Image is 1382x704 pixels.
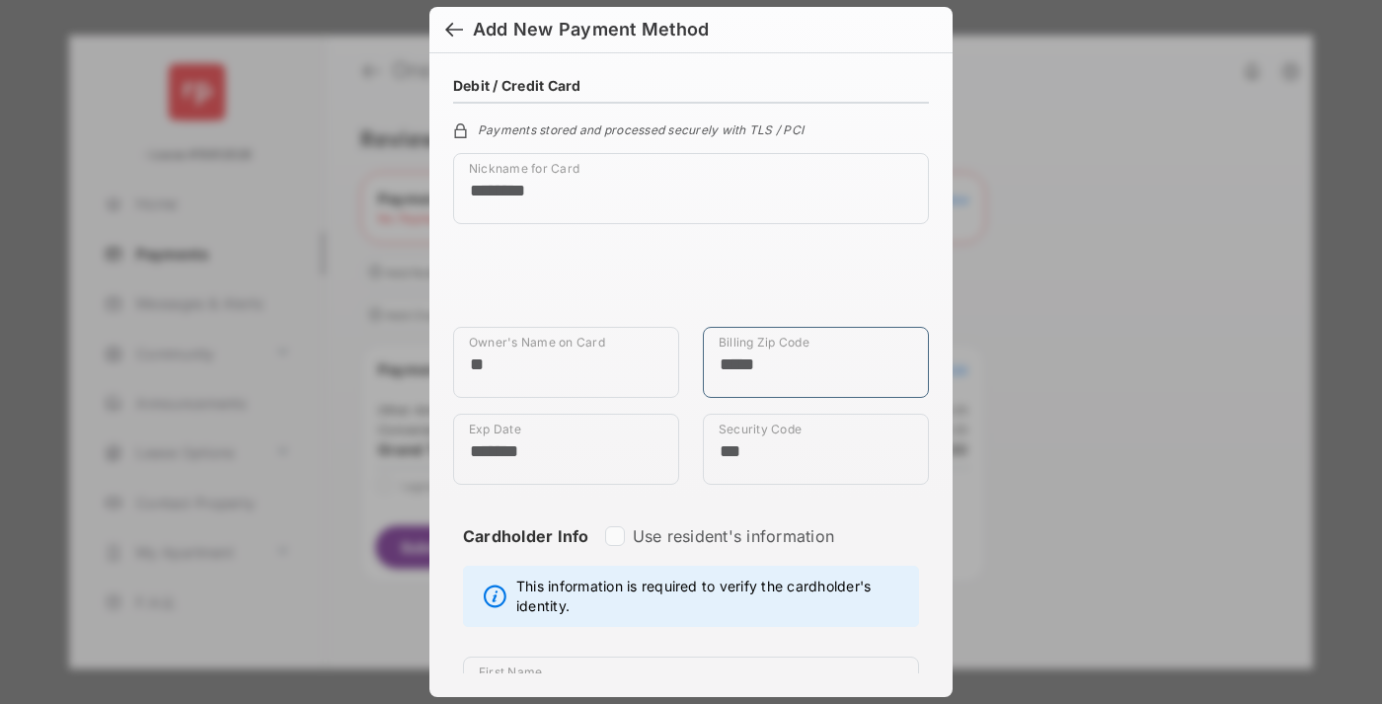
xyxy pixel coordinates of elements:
span: This information is required to verify the cardholder's identity. [516,577,908,616]
iframe: Credit card field [453,240,929,327]
div: Add New Payment Method [473,19,709,40]
div: Payments stored and processed securely with TLS / PCI [453,119,929,137]
strong: Cardholder Info [463,526,589,582]
label: Use resident's information [633,526,834,546]
h4: Debit / Credit Card [453,77,581,94]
